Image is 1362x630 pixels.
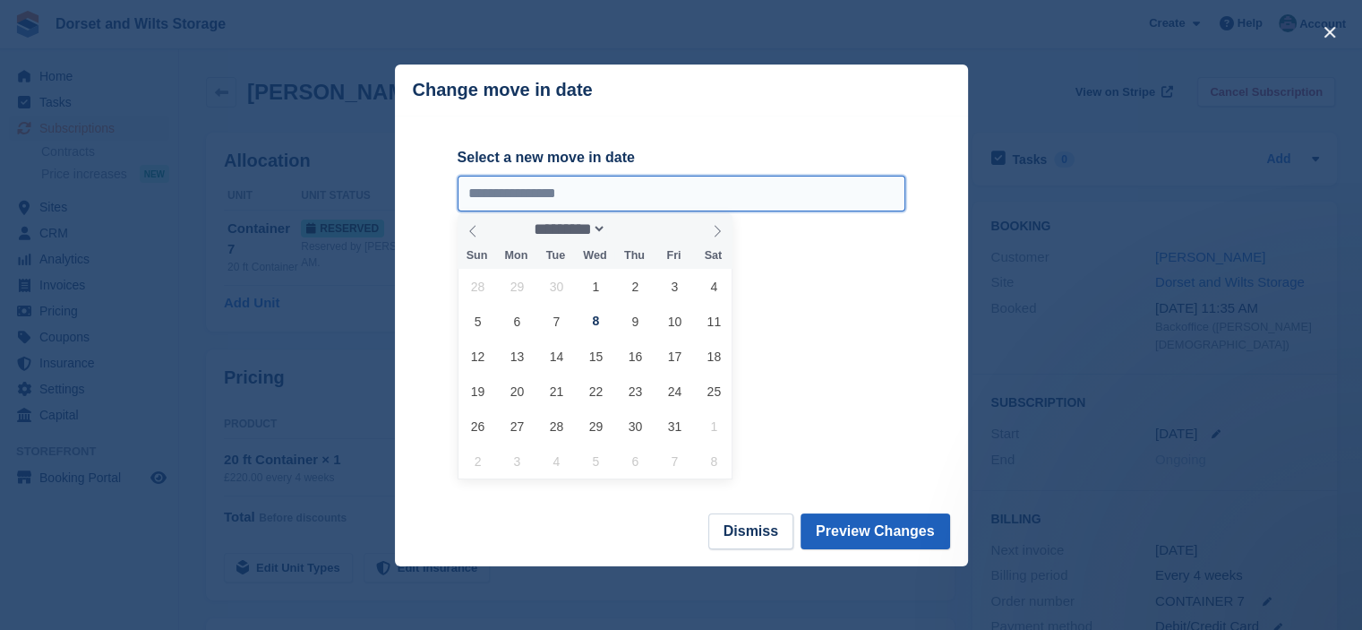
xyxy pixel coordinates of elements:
[618,339,653,374] span: October 16, 2025
[606,220,663,238] input: Year
[500,269,535,304] span: September 29, 2025
[657,444,692,479] span: November 7, 2025
[657,304,692,339] span: October 10, 2025
[527,220,606,238] select: Month
[500,374,535,409] span: October 20, 2025
[657,339,692,374] span: October 17, 2025
[535,250,575,262] span: Tue
[500,444,535,479] span: November 3, 2025
[500,339,535,374] span: October 13, 2025
[500,409,535,444] span: October 27, 2025
[539,409,574,444] span: October 28, 2025
[657,269,692,304] span: October 3, 2025
[657,374,692,409] span: October 24, 2025
[458,250,497,262] span: Sun
[578,304,613,339] span: October 8, 2025
[539,269,574,304] span: September 30, 2025
[460,409,495,444] span: October 26, 2025
[801,513,950,549] button: Preview Changes
[618,444,653,479] span: November 6, 2025
[697,339,732,374] span: October 18, 2025
[539,444,574,479] span: November 4, 2025
[1315,18,1344,47] button: close
[460,374,495,409] span: October 19, 2025
[460,269,495,304] span: September 28, 2025
[460,444,495,479] span: November 2, 2025
[654,250,693,262] span: Fri
[618,269,653,304] span: October 2, 2025
[657,409,692,444] span: October 31, 2025
[539,339,574,374] span: October 14, 2025
[539,304,574,339] span: October 7, 2025
[578,339,613,374] span: October 15, 2025
[618,409,653,444] span: October 30, 2025
[460,339,495,374] span: October 12, 2025
[697,269,732,304] span: October 4, 2025
[539,374,574,409] span: October 21, 2025
[578,269,613,304] span: October 1, 2025
[458,147,905,168] label: Select a new move in date
[500,304,535,339] span: October 6, 2025
[618,374,653,409] span: October 23, 2025
[693,250,732,262] span: Sat
[575,250,614,262] span: Wed
[614,250,654,262] span: Thu
[460,304,495,339] span: October 5, 2025
[697,374,732,409] span: October 25, 2025
[578,374,613,409] span: October 22, 2025
[578,444,613,479] span: November 5, 2025
[697,409,732,444] span: November 1, 2025
[578,409,613,444] span: October 29, 2025
[413,80,593,100] p: Change move in date
[708,513,793,549] button: Dismiss
[496,250,535,262] span: Mon
[697,444,732,479] span: November 8, 2025
[697,304,732,339] span: October 11, 2025
[618,304,653,339] span: October 9, 2025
